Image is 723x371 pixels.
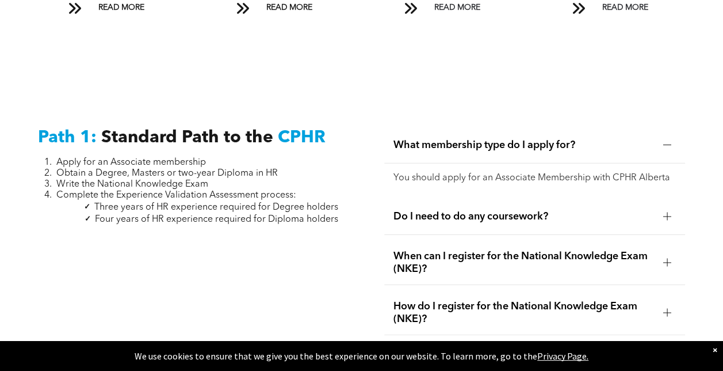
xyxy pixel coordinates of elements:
[393,139,654,152] span: What membership type do I apply for?
[38,129,97,146] span: Path 1:
[94,203,338,212] span: Three years of HR experience required for Degree holders
[537,350,588,362] a: Privacy Page.
[713,344,717,355] div: Dismiss notification
[56,158,206,167] span: Apply for an Associate membership
[95,215,338,224] span: Four years of HR experience required for Diploma holders
[101,129,273,146] span: Standard Path to the
[393,250,654,275] span: When can I register for the National Knowledge Exam (NKE)?
[393,210,654,223] span: Do I need to do any coursework?
[56,180,208,189] span: Write the National Knowledge Exam
[393,173,676,184] p: You should apply for an Associate Membership with CPHR Alberta
[56,191,296,200] span: Complete the Experience Validation Assessment process:
[393,300,654,325] span: How do I register for the National Knowledge Exam (NKE)?
[56,169,278,178] span: Obtain a Degree, Masters or two-year Diploma in HR
[278,129,326,146] span: CPHR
